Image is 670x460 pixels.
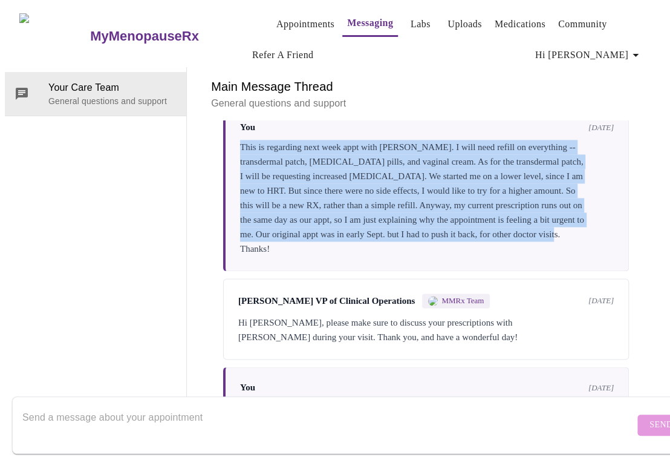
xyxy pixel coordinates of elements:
[530,43,648,67] button: Hi [PERSON_NAME]
[553,12,612,36] button: Community
[447,16,482,33] a: Uploads
[558,16,607,33] a: Community
[240,140,614,256] div: This is regarding next week appt with [PERSON_NAME]. I will need refill on everything -- transder...
[48,80,177,95] span: Your Care Team
[411,16,431,33] a: Labs
[240,122,255,133] span: You
[535,47,643,64] span: Hi [PERSON_NAME]
[22,406,634,444] textarea: Send a message about your appointment
[5,72,186,116] div: Your Care TeamGeneral questions and support
[48,95,177,107] p: General questions and support
[588,296,614,306] span: [DATE]
[89,15,247,57] a: MyMenopauseRx
[441,296,484,306] span: MMRx Team
[238,315,614,344] div: Hi [PERSON_NAME], please make sure to discuss your prescriptions with [PERSON_NAME] during your v...
[428,296,438,306] img: MMRX
[240,382,255,392] span: You
[276,16,334,33] a: Appointments
[19,13,89,59] img: MyMenopauseRx Logo
[90,28,199,44] h3: MyMenopauseRx
[211,96,641,111] p: General questions and support
[443,12,487,36] button: Uploads
[588,383,614,392] span: [DATE]
[490,12,550,36] button: Medications
[247,43,319,67] button: Refer a Friend
[272,12,339,36] button: Appointments
[401,12,440,36] button: Labs
[211,77,641,96] h6: Main Message Thread
[495,16,545,33] a: Medications
[588,123,614,133] span: [DATE]
[252,47,314,64] a: Refer a Friend
[342,11,398,37] button: Messaging
[238,296,415,306] span: [PERSON_NAME] VP of Clinical Operations
[347,15,393,31] a: Messaging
